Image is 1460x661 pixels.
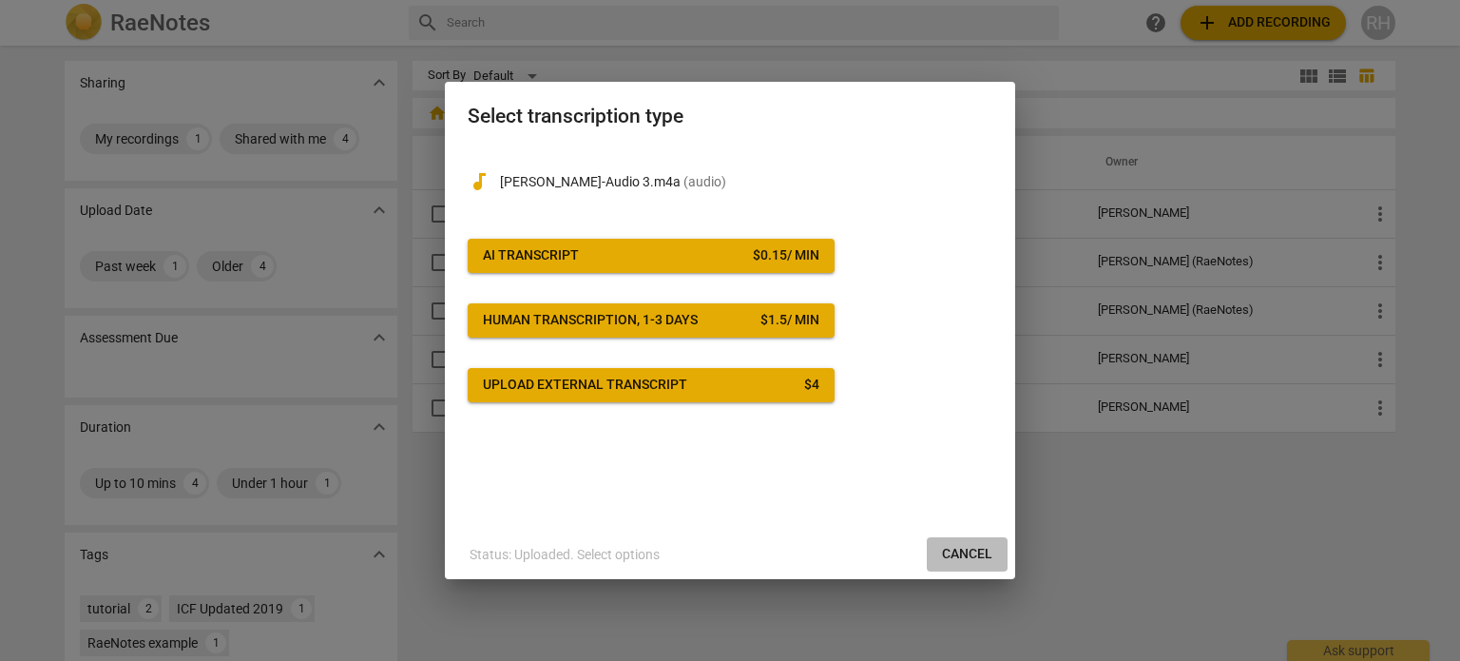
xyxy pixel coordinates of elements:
[760,311,819,330] div: $ 1.5 / min
[804,376,819,395] div: $ 4
[468,368,835,402] button: Upload external transcript$4
[483,376,687,395] div: Upload external transcript
[483,246,579,265] div: AI Transcript
[470,545,660,565] p: Status: Uploaded. Select options
[927,537,1008,572] button: Cancel
[483,311,698,330] div: Human transcription, 1-3 days
[468,105,992,128] h2: Select transcription type
[468,239,835,273] button: AI Transcript$0.15/ min
[500,172,992,192] p: Najla Khoury-Audio 3.m4a(audio)
[468,170,490,193] span: audiotrack
[942,545,992,564] span: Cancel
[468,303,835,338] button: Human transcription, 1-3 days$1.5/ min
[753,246,819,265] div: $ 0.15 / min
[683,174,726,189] span: ( audio )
